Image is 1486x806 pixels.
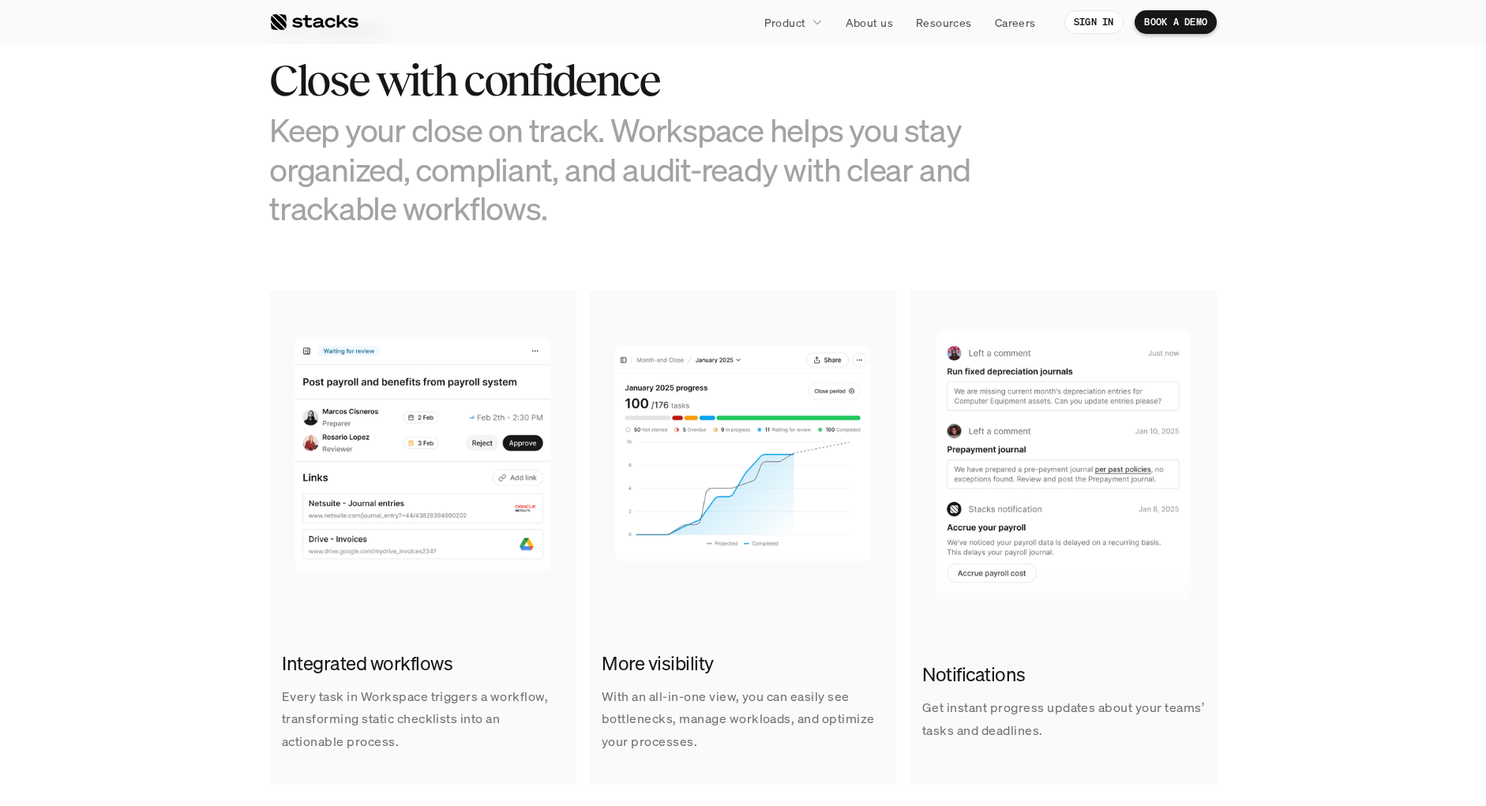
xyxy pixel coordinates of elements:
p: About us [846,14,893,31]
p: Every task in Workspace triggers a workflow, transforming static checklists into an actionable pr... [282,685,564,753]
p: Resources [916,14,972,31]
h2: Notifications [922,662,1204,688]
p: Careers [995,14,1036,31]
a: Resources [906,8,981,36]
p: Product [764,14,806,31]
p: Get instant progress updates about your teams’ tasks and deadlines. [922,696,1204,742]
p: With an all-in-one view, you can easily see bottlenecks, manage workloads, and optimize your proc... [602,685,884,753]
a: Privacy Policy [186,301,256,312]
a: SIGN IN [1064,10,1124,34]
h2: More visibility [602,650,884,677]
h3: Keep your close on track. Workspace helps you stay organized, compliant, and audit-ready with cle... [269,111,980,227]
h2: Integrated workflows [282,650,564,677]
a: About us [836,8,902,36]
a: BOOK A DEMO [1135,10,1217,34]
p: SIGN IN [1074,17,1114,28]
h2: Close with confidence [269,56,980,105]
a: Careers [985,8,1045,36]
p: BOOK A DEMO [1144,17,1207,28]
